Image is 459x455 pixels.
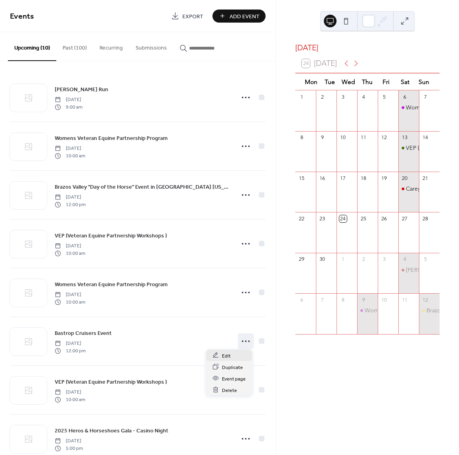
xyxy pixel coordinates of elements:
[55,183,229,191] span: Brazos Valley "Day of the Horse" Event in [GEOGRAPHIC_DATA] [US_STATE]
[319,134,326,141] div: 9
[295,42,440,54] div: [DATE]
[55,438,83,445] span: [DATE]
[298,256,305,263] div: 29
[381,174,388,182] div: 19
[55,152,85,159] span: 10:00 am
[55,182,229,191] a: Brazos Valley "Day of the Horse" Event in [GEOGRAPHIC_DATA] [US_STATE]
[298,93,305,100] div: 1
[222,363,243,371] span: Duplicate
[8,32,56,61] button: Upcoming (10)
[422,215,429,222] div: 28
[55,426,168,435] a: 2025 Heros & Horseshoes Gala - Casino Night
[55,250,85,257] span: 10:00 am
[55,340,86,347] span: [DATE]
[360,296,367,303] div: 9
[55,194,86,201] span: [DATE]
[377,73,396,90] div: Fri
[298,134,305,141] div: 8
[339,73,358,90] div: Wed
[55,134,168,143] a: Womens Veteran Equine Partnership Program
[422,93,429,100] div: 7
[129,32,173,60] button: Submissions
[401,174,408,182] div: 20
[55,201,86,208] span: 12:00 pm
[381,256,388,263] div: 3
[55,103,82,111] span: 9:00 am
[419,306,440,314] div: Brazos Valley "Day of the Horse" Event in Bryan Texas
[398,144,419,152] div: VEP (Veteran Equine Partnership Workshops )
[55,329,112,338] a: Bastrop Cruisers Event
[358,73,377,90] div: Thu
[339,296,346,303] div: 8
[339,256,346,263] div: 1
[422,296,429,303] div: 12
[381,296,388,303] div: 10
[55,231,167,240] a: VEP (Veteran Equine Partnership Workshops )
[302,73,320,90] div: Mon
[55,298,85,306] span: 10:00 am
[398,185,419,193] div: Caregiver / Veteran Spouse Workshops
[381,215,388,222] div: 26
[401,256,408,263] div: 4
[55,96,82,103] span: [DATE]
[357,306,378,314] div: Womens Veteran Equine Partnership Program
[93,32,129,60] button: Recurring
[165,10,209,23] a: Export
[55,281,168,289] span: Womens Veteran Equine Partnership Program
[422,174,429,182] div: 21
[319,256,326,263] div: 30
[212,10,266,23] button: Add Event
[422,134,429,141] div: 14
[55,427,168,435] span: 2025 Heros & Horseshoes Gala - Casino Night
[55,389,85,396] span: [DATE]
[298,174,305,182] div: 15
[422,256,429,263] div: 5
[319,174,326,182] div: 16
[415,73,433,90] div: Sun
[401,296,408,303] div: 11
[319,296,326,303] div: 7
[222,386,237,394] span: Delete
[55,291,85,298] span: [DATE]
[339,93,346,100] div: 3
[182,12,203,21] span: Export
[360,215,367,222] div: 25
[55,232,167,240] span: VEP (Veteran Equine Partnership Workshops )
[319,215,326,222] div: 23
[55,243,85,250] span: [DATE]
[360,134,367,141] div: 11
[298,215,305,222] div: 22
[339,134,346,141] div: 10
[55,86,108,94] span: [PERSON_NAME] Run
[401,93,408,100] div: 6
[10,9,34,24] span: Events
[360,256,367,263] div: 2
[222,352,231,360] span: Edit
[229,12,260,21] span: Add Event
[381,93,388,100] div: 5
[55,378,167,386] span: VEP (Veteran Equine Partnership Workshops )
[401,215,408,222] div: 27
[56,32,93,60] button: Past (100)
[55,347,86,354] span: 12:00 pm
[360,174,367,182] div: 18
[319,93,326,100] div: 2
[55,445,83,452] span: 5:00 pm
[55,396,85,403] span: 10:00 am
[55,377,167,386] a: VEP (Veteran Equine Partnership Workshops )
[401,134,408,141] div: 13
[320,73,339,90] div: Tue
[55,145,85,152] span: [DATE]
[396,73,414,90] div: Sat
[298,296,305,303] div: 6
[398,103,419,111] div: Womens Veteran Equine Partnership Program
[339,174,346,182] div: 17
[55,85,108,94] a: [PERSON_NAME] Run
[339,215,346,222] div: 24
[360,93,367,100] div: 4
[222,375,246,383] span: Event page
[398,266,419,274] div: Farrin’s Run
